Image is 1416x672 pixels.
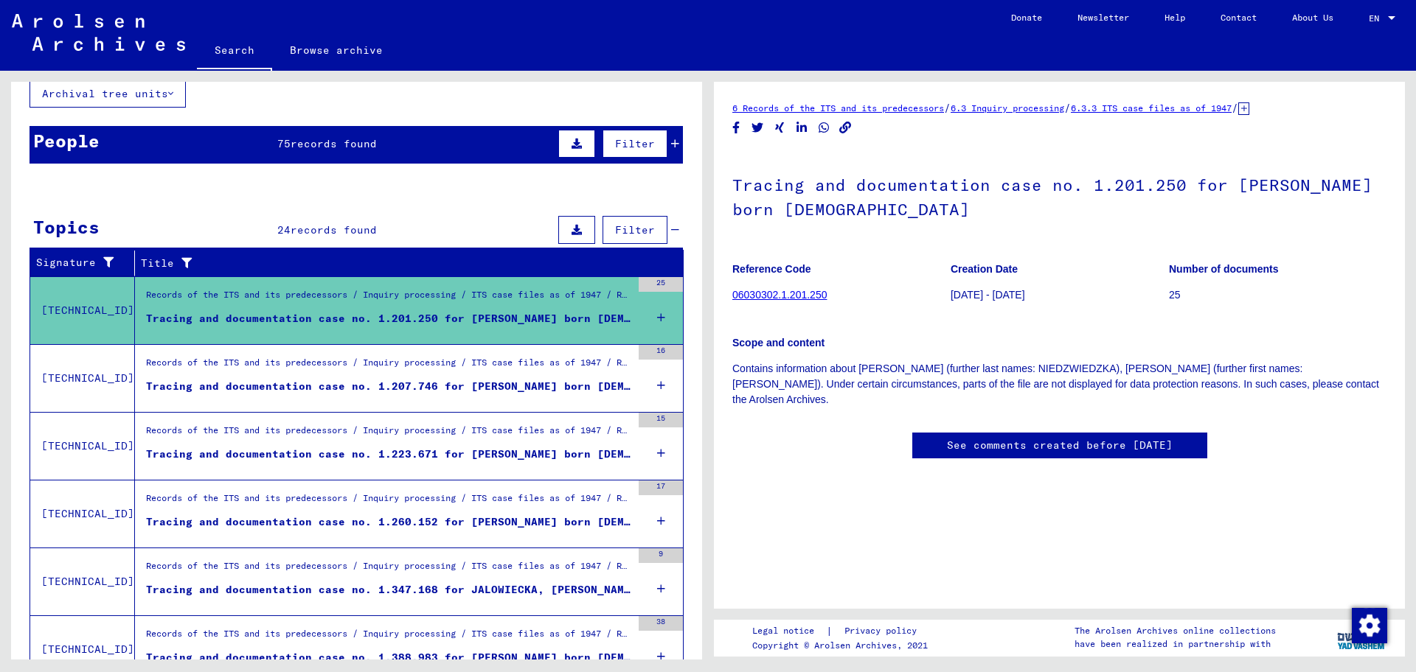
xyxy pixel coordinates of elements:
[36,255,123,270] div: Signature
[146,514,631,530] div: Tracing and documentation case no. 1.260.152 for [PERSON_NAME] born [DEMOGRAPHIC_DATA]
[951,263,1018,275] b: Creation Date
[615,223,655,237] span: Filter
[732,337,825,349] b: Scope and content
[1064,101,1071,114] span: /
[838,119,853,137] button: Copy link
[816,119,832,137] button: Share on WhatsApp
[752,639,934,652] p: Copyright © Arolsen Archives, 2021
[146,650,631,665] div: Tracing and documentation case no. 1.388.983 for [PERSON_NAME] born [DEMOGRAPHIC_DATA]
[1352,608,1387,643] img: Change consent
[36,251,138,275] div: Signature
[729,119,744,137] button: Share on Facebook
[603,130,667,158] button: Filter
[603,216,667,244] button: Filter
[752,623,826,639] a: Legal notice
[1232,101,1238,114] span: /
[639,616,683,631] div: 38
[639,480,683,495] div: 17
[1169,287,1386,303] p: 25
[141,256,654,271] div: Title
[30,547,135,615] td: [TECHNICAL_ID]
[197,32,272,71] a: Search
[146,311,631,326] div: Tracing and documentation case no. 1.201.250 for [PERSON_NAME] born [DEMOGRAPHIC_DATA]
[732,289,827,301] a: 06030302.1.201.250
[277,137,291,150] span: 75
[732,151,1386,240] h1: Tracing and documentation case no. 1.201.250 for [PERSON_NAME] born [DEMOGRAPHIC_DATA]
[1351,607,1386,643] div: Change consent
[1071,102,1232,113] a: 6.3.3 ITS case files as of 1947
[951,102,1064,113] a: 6.3 Inquiry processing
[272,32,400,68] a: Browse archive
[291,137,377,150] span: records found
[1369,13,1385,24] span: EN
[732,102,944,113] a: 6 Records of the ITS and its predecessors
[146,424,631,444] div: Records of the ITS and its predecessors / Inquiry processing / ITS case files as of 1947 / Reposi...
[30,480,135,547] td: [TECHNICAL_ID]
[146,582,631,598] div: Tracing and documentation case no. 1.347.168 for JALOWIECKA, [PERSON_NAME] born [DEMOGRAPHIC_DATA]
[1075,624,1276,637] p: The Arolsen Archives online collections
[1334,619,1389,656] img: yv_logo.png
[1169,263,1279,275] b: Number of documents
[146,447,631,462] div: Tracing and documentation case no. 1.223.671 for [PERSON_NAME] born [DEMOGRAPHIC_DATA]
[732,263,811,275] b: Reference Code
[615,137,655,150] span: Filter
[1075,637,1276,651] p: have been realized in partnership with
[141,251,669,275] div: Title
[146,559,631,580] div: Records of the ITS and its predecessors / Inquiry processing / ITS case files as of 1947 / Reposi...
[12,14,185,51] img: Arolsen_neg.svg
[146,379,631,394] div: Tracing and documentation case no. 1.207.746 for [PERSON_NAME] born [DEMOGRAPHIC_DATA]
[951,287,1168,303] p: [DATE] - [DATE]
[944,101,951,114] span: /
[752,623,934,639] div: |
[750,119,766,137] button: Share on Twitter
[146,627,631,648] div: Records of the ITS and its predecessors / Inquiry processing / ITS case files as of 1947 / Reposi...
[29,80,186,108] button: Archival tree units
[772,119,788,137] button: Share on Xing
[732,361,1386,407] p: Contains information about [PERSON_NAME] (further last names: NIEDZWIEDZKA), [PERSON_NAME] (furth...
[833,623,934,639] a: Privacy policy
[146,491,631,512] div: Records of the ITS and its predecessors / Inquiry processing / ITS case files as of 1947 / Reposi...
[639,548,683,563] div: 9
[794,119,810,137] button: Share on LinkedIn
[947,438,1173,453] a: See comments created before [DATE]
[146,356,631,377] div: Records of the ITS and its predecessors / Inquiry processing / ITS case files as of 1947 / Reposi...
[30,412,135,480] td: [TECHNICAL_ID]
[33,127,100,154] div: People
[146,288,631,309] div: Records of the ITS and its predecessors / Inquiry processing / ITS case files as of 1947 / Reposi...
